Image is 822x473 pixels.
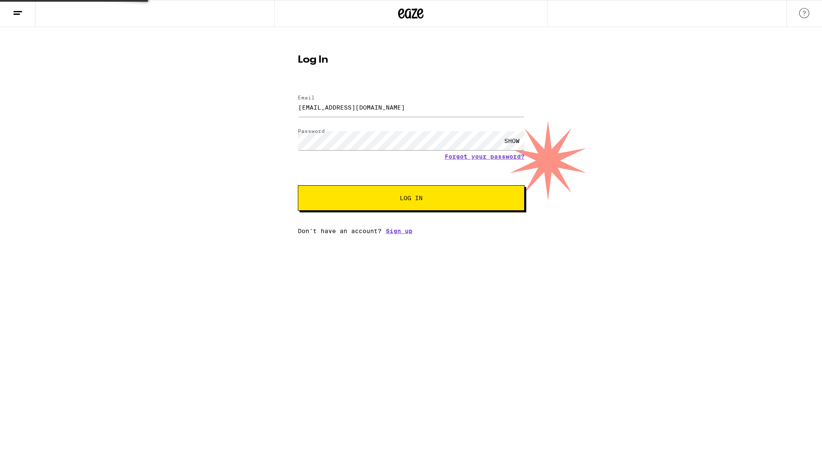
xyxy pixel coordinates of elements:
[5,6,61,13] span: Hi. Need any help?
[298,98,525,117] input: Email
[445,153,525,160] a: Forgot your password?
[298,55,525,65] h1: Log In
[298,185,525,211] button: Log In
[298,128,325,134] label: Password
[298,95,315,100] label: Email
[298,228,525,234] div: Don't have an account?
[400,195,423,201] span: Log In
[499,131,525,150] div: SHOW
[386,228,412,234] a: Sign up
